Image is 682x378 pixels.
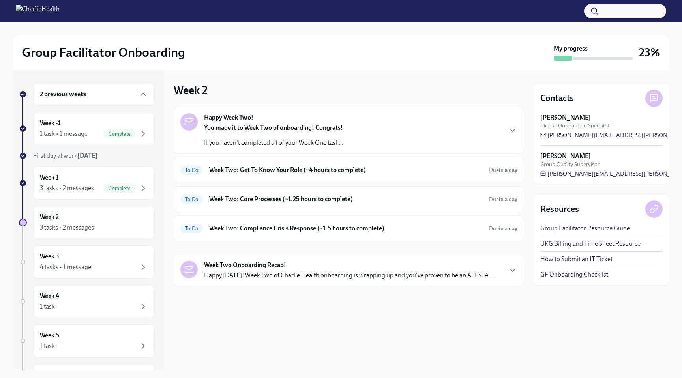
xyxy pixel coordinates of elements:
[22,45,185,60] h2: Group Facilitator Onboarding
[540,270,608,279] a: GF Onboarding Checklist
[489,225,517,232] span: Due
[40,119,60,127] h6: Week -1
[19,245,155,279] a: Week 34 tasks • 1 message
[104,131,135,137] span: Complete
[540,240,641,248] a: UKG Billing and Time Sheet Resource
[16,5,60,17] img: CharlieHealth
[40,173,58,182] h6: Week 1
[180,164,517,176] a: To DoWeek Two: Get To Know Your Role (~4 hours to complete)Duein a day
[40,213,59,221] h6: Week 2
[40,252,59,261] h6: Week 3
[639,45,660,60] h3: 23%
[209,195,483,204] h6: Week Two: Core Processes (~1.25 hours to complete)
[40,263,91,271] div: 4 tasks • 1 message
[204,138,343,147] p: If you haven't completed all of your Week One task...
[40,331,59,340] h6: Week 5
[499,167,517,174] strong: in a day
[40,223,94,232] div: 3 tasks • 2 messages
[540,152,591,161] strong: [PERSON_NAME]
[40,184,94,193] div: 3 tasks • 2 messages
[40,302,55,311] div: 1 task
[489,225,517,232] span: September 16th, 2025 09:00
[40,292,59,300] h6: Week 4
[204,271,493,280] p: Happy [DATE]! Week Two of Charlie Health onboarding is wrapping up and you've proven to be an ALL...
[540,224,630,233] a: Group Facilitator Resource Guide
[19,324,155,357] a: Week 51 task
[540,92,574,104] h4: Contacts
[489,167,517,174] span: September 16th, 2025 09:00
[180,226,203,232] span: To Do
[33,83,155,106] div: 2 previous weeks
[540,161,600,168] span: Group Quality Supervisor
[180,193,517,206] a: To DoWeek Two: Core Processes (~1.25 hours to complete)Duein a day
[19,112,155,145] a: Week -11 task • 1 messageComplete
[489,196,517,203] span: September 16th, 2025 09:00
[180,196,203,202] span: To Do
[104,185,135,191] span: Complete
[499,225,517,232] strong: in a day
[40,90,86,99] h6: 2 previous weeks
[540,122,610,129] span: Clinical Onboarding Specialist
[40,342,55,350] div: 1 task
[180,167,203,173] span: To Do
[204,261,286,269] strong: Week Two Onboarding Recap!
[19,206,155,239] a: Week 23 tasks • 2 messages
[209,166,483,174] h6: Week Two: Get To Know Your Role (~4 hours to complete)
[540,203,579,215] h4: Resources
[77,152,97,159] strong: [DATE]
[204,113,253,122] strong: Happy Week Two!
[40,129,88,138] div: 1 task • 1 message
[19,167,155,200] a: Week 13 tasks • 2 messagesComplete
[33,152,97,159] span: First day at work
[554,44,588,53] strong: My progress
[540,113,591,122] strong: [PERSON_NAME]
[19,152,155,160] a: First day at work[DATE]
[540,255,613,264] a: How to Submit an IT Ticket
[489,167,517,174] span: Due
[19,285,155,318] a: Week 41 task
[204,124,343,131] strong: You made it to Week Two of onboarding! Congrats!
[209,224,483,233] h6: Week Two: Compliance Crisis Response (~1.5 hours to complete)
[174,83,208,97] h3: Week 2
[489,196,517,203] span: Due
[499,196,517,203] strong: in a day
[180,222,517,235] a: To DoWeek Two: Compliance Crisis Response (~1.5 hours to complete)Duein a day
